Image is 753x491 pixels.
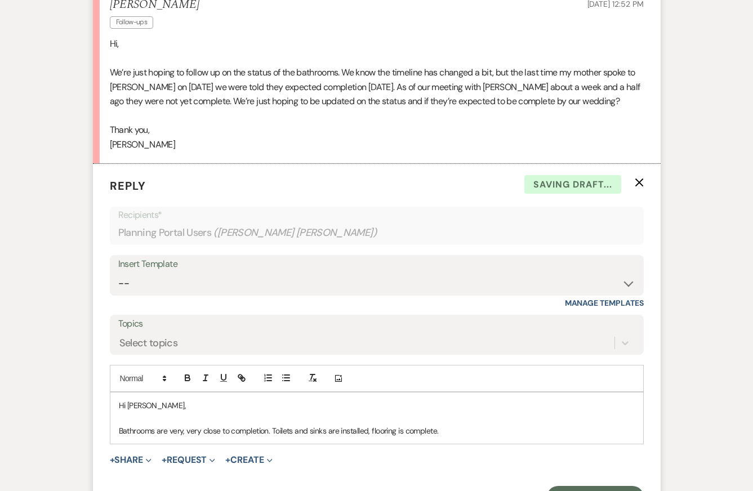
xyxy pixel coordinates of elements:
span: ( [PERSON_NAME] [PERSON_NAME] ) [213,225,377,240]
p: We’re just hoping to follow up on the status of the bathrooms. We know the timeline has changed a... [110,65,644,109]
div: Planning Portal Users [118,222,635,244]
button: Create [225,456,272,465]
p: Recipients* [118,208,635,222]
div: Select topics [119,336,178,351]
p: Bathrooms are very, very close to completion. Toilets and sinks are installed, flooring is complete. [119,425,635,437]
p: Hi [PERSON_NAME], [119,399,635,412]
span: Follow-ups [110,16,154,28]
span: Saving draft... [524,175,621,194]
label: Topics [118,316,635,332]
a: Manage Templates [565,298,644,308]
p: Thank you, [110,123,644,137]
span: + [110,456,115,465]
div: Insert Template [118,256,635,273]
button: Share [110,456,152,465]
span: + [162,456,167,465]
p: [PERSON_NAME] [110,137,644,152]
p: Hi, [110,37,644,51]
span: + [225,456,230,465]
button: Request [162,456,215,465]
span: Reply [110,178,146,193]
